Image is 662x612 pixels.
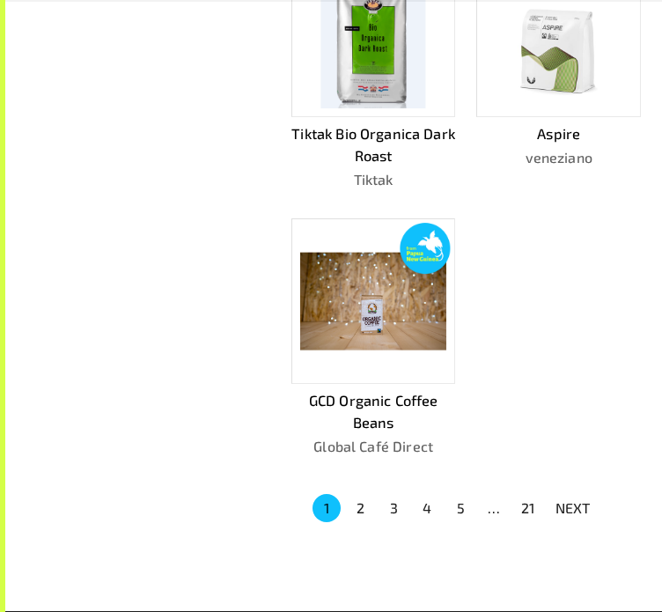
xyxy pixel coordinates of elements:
[476,123,641,144] p: Aspire
[291,390,456,433] p: GCD Organic Coffee Beans
[480,498,508,519] div: …
[346,494,374,522] button: Go to page 2
[313,494,341,522] button: page 1
[555,498,591,519] p: NEXT
[291,169,456,190] p: Tiktak
[291,218,456,457] a: GCD Organic Coffee BeansGlobal Café Direct
[291,436,456,457] p: Global Café Direct
[446,494,474,522] button: Go to page 5
[310,492,600,524] nav: pagination navigation
[544,492,600,524] button: NEXT
[513,494,541,522] button: Go to page 21
[476,147,641,168] p: veneziano
[413,494,441,522] button: Go to page 4
[291,123,456,166] p: Tiktak Bio Organica Dark Roast
[379,494,408,522] button: Go to page 3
